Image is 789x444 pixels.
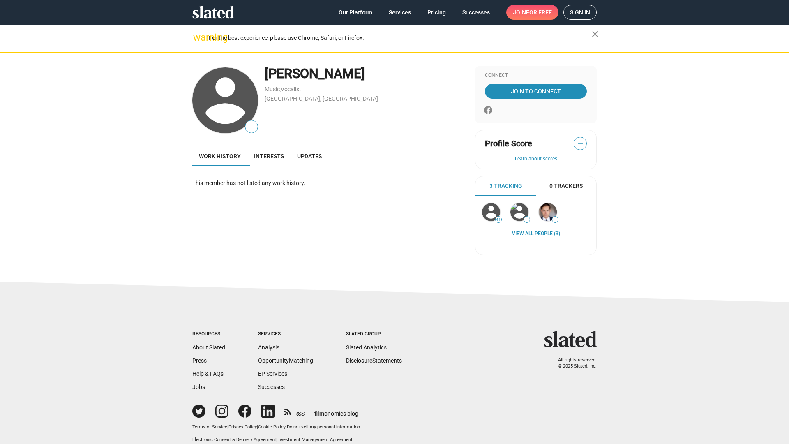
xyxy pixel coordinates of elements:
[277,437,353,442] a: Investment Management Agreement
[487,84,585,99] span: Join To Connect
[570,5,590,19] span: Sign in
[192,146,247,166] a: Work history
[258,384,285,390] a: Successes
[485,138,532,149] span: Profile Score
[552,217,558,222] span: —
[590,29,600,39] mat-icon: close
[291,146,328,166] a: Updates
[510,203,528,221] img: Aaron Austin
[192,424,227,430] a: Terms of Service
[258,331,313,338] div: Services
[574,139,586,149] span: —
[485,156,587,162] button: Learn about scores
[549,357,597,369] p: All rights reserved. © 2025 Slated, Inc.
[485,84,587,99] a: Join To Connect
[192,370,224,377] a: Help & FAQs
[228,424,257,430] a: Privacy Policy
[496,217,501,222] span: 41
[346,344,387,351] a: Slated Analytics
[421,5,452,20] a: Pricing
[287,424,360,430] button: Do not sell my personal information
[539,203,557,221] img: Wesley Paul Stuart
[524,217,530,222] span: —
[427,5,446,20] span: Pricing
[265,86,280,92] a: Music
[389,5,411,20] span: Services
[199,153,241,160] span: Work history
[192,344,225,351] a: About Slated
[192,437,276,442] a: Electronic Consent & Delivery Agreement
[192,331,225,338] div: Resources
[258,370,287,377] a: EP Services
[245,122,258,132] span: —
[209,32,592,44] div: For the best experience, please use Chrome, Safari, or Firefox.
[286,424,287,430] span: |
[382,5,418,20] a: Services
[549,182,583,190] span: 0 Trackers
[456,5,496,20] a: Successes
[506,5,558,20] a: Joinfor free
[265,95,378,102] a: [GEOGRAPHIC_DATA], [GEOGRAPHIC_DATA]
[284,405,305,418] a: RSS
[258,344,279,351] a: Analysis
[314,403,358,418] a: filmonomics blog
[346,357,402,364] a: DisclosureStatements
[513,5,552,20] span: Join
[192,384,205,390] a: Jobs
[265,65,467,83] div: [PERSON_NAME]
[258,424,286,430] a: Cookie Policy
[346,331,402,338] div: Slated Group
[192,357,207,364] a: Press
[339,5,372,20] span: Our Platform
[526,5,552,20] span: for free
[258,357,313,364] a: OpportunityMatching
[276,437,277,442] span: |
[192,179,467,187] div: This member has not listed any work history.
[485,72,587,79] div: Connect
[280,88,281,92] span: ,
[332,5,379,20] a: Our Platform
[489,182,522,190] span: 3 Tracking
[257,424,258,430] span: |
[247,146,291,166] a: Interests
[227,424,228,430] span: |
[314,410,324,417] span: film
[563,5,597,20] a: Sign in
[193,32,203,42] mat-icon: warning
[462,5,490,20] span: Successes
[281,86,301,92] a: Vocalist
[297,153,322,160] span: Updates
[254,153,284,160] span: Interests
[512,231,560,237] a: View all People (3)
